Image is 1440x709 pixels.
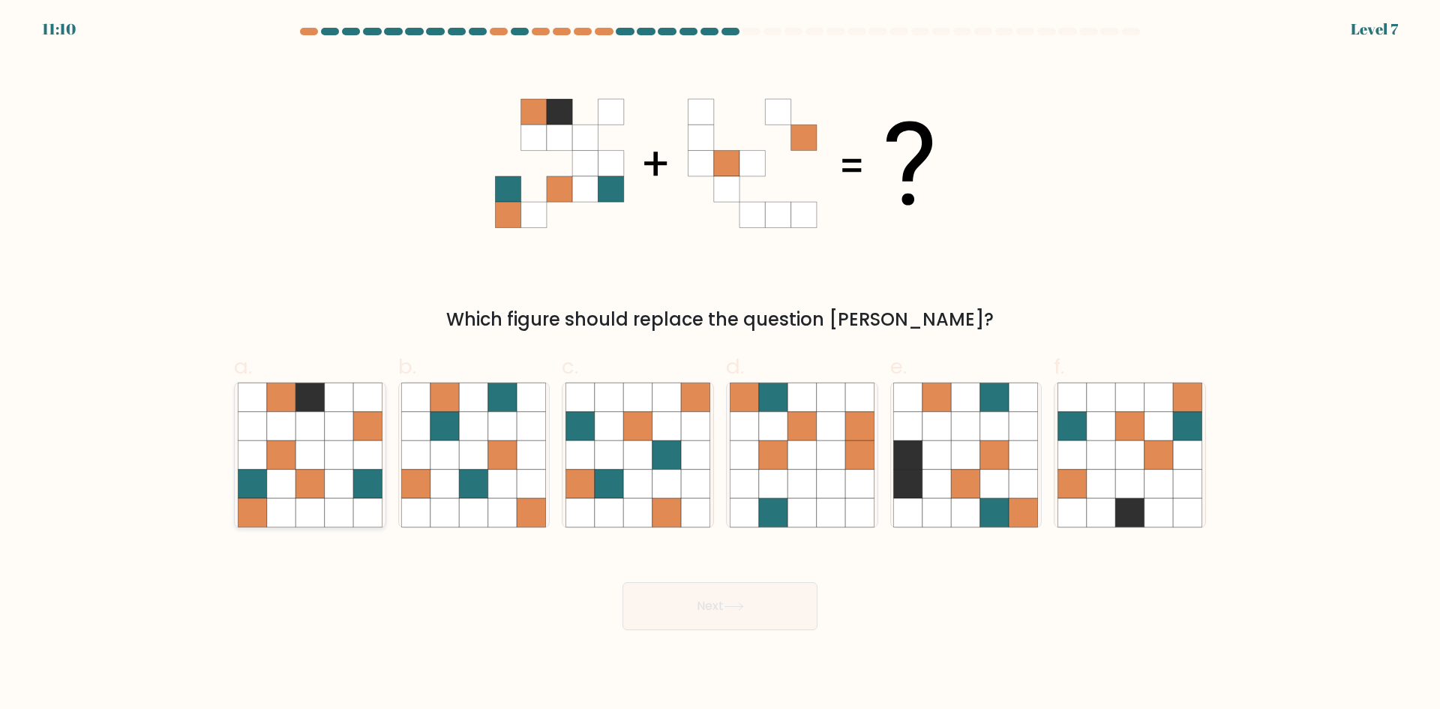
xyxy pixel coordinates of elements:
[398,352,416,381] span: b.
[562,352,578,381] span: c.
[234,352,252,381] span: a.
[622,582,817,630] button: Next
[890,352,907,381] span: e.
[1054,352,1064,381] span: f.
[726,352,744,381] span: d.
[42,18,76,41] div: 11:10
[1351,18,1398,41] div: Level 7
[243,306,1197,333] div: Which figure should replace the question [PERSON_NAME]?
